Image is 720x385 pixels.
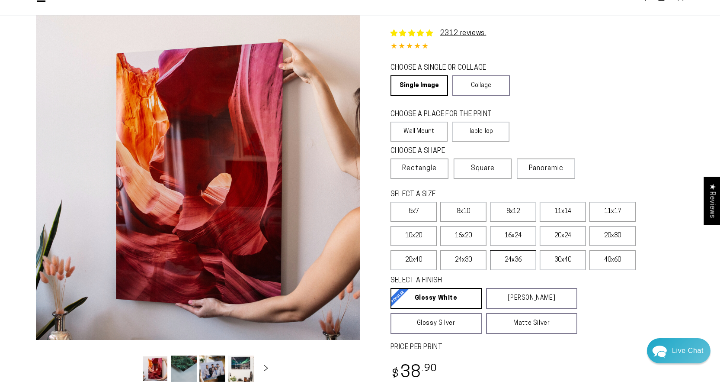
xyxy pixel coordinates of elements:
[199,356,225,382] button: Load image 3 in gallery view
[390,202,437,222] label: 5x7
[471,163,495,174] span: Square
[390,63,502,73] legend: CHOOSE A SINGLE OR COLLAGE
[589,226,636,246] label: 20x30
[390,146,503,156] legend: CHOOSE A SHAPE
[647,338,710,363] div: Chat widget toggle
[390,190,563,200] legend: SELECT A SIZE
[540,226,586,246] label: 20x24
[440,30,486,37] a: 2312 reviews.
[228,356,254,382] button: Load image 4 in gallery view
[256,359,275,378] button: Slide right
[704,177,720,225] div: Click to open Judge.me floating reviews tab
[390,75,448,96] a: Single Image
[142,356,168,382] button: Load image 1 in gallery view
[490,226,536,246] label: 16x24
[440,250,486,270] label: 24x30
[490,250,536,270] label: 24x36
[490,202,536,222] label: 8x12
[440,226,486,246] label: 16x20
[390,226,437,246] label: 10x20
[672,338,704,363] div: Contact Us Directly
[529,165,563,172] span: Panoramic
[390,250,437,270] label: 20x40
[121,359,140,378] button: Slide left
[540,202,586,222] label: 11x14
[390,313,482,334] a: Glossy Silver
[390,288,482,309] a: Glossy White
[392,369,399,380] span: $
[402,163,437,174] span: Rectangle
[452,122,509,142] label: Table Top
[440,202,486,222] label: 8x10
[390,41,685,53] div: 4.85 out of 5.0 stars
[422,364,437,374] sup: .90
[452,75,510,96] a: Collage
[486,288,577,309] a: [PERSON_NAME]
[390,122,448,142] label: Wall Mount
[390,110,502,120] legend: CHOOSE A PLACE FOR THE PRINT
[390,365,438,382] bdi: 38
[36,15,360,385] media-gallery: Gallery Viewer
[589,202,636,222] label: 11x17
[486,313,577,334] a: Matte Silver
[390,343,685,353] label: PRICE PER PRINT
[390,276,557,286] legend: SELECT A FINISH
[540,250,586,270] label: 30x40
[589,250,636,270] label: 40x60
[171,356,197,382] button: Load image 2 in gallery view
